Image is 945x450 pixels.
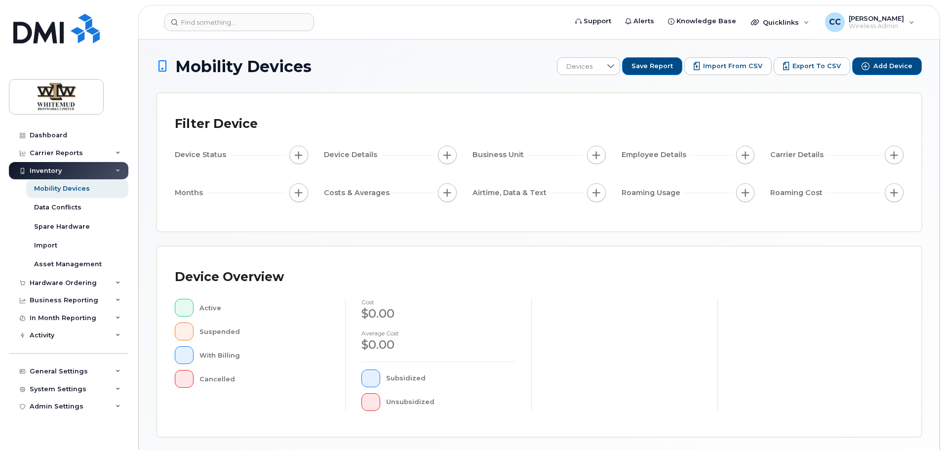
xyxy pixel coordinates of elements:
[631,62,673,71] span: Save Report
[324,150,380,160] span: Device Details
[324,188,393,198] span: Costs & Averages
[472,188,550,198] span: Airtime, Data & Text
[770,188,826,198] span: Roaming Cost
[770,150,827,160] span: Carrier Details
[199,370,330,388] div: Cancelled
[703,62,762,71] span: Import from CSV
[386,393,516,411] div: Unsubsidized
[175,188,206,198] span: Months
[792,62,841,71] span: Export to CSV
[175,58,312,75] span: Mobility Devices
[557,58,601,76] span: Devices
[902,407,938,443] iframe: Messenger Launcher
[199,299,330,317] div: Active
[622,188,683,198] span: Roaming Usage
[472,150,527,160] span: Business Unit
[361,305,515,322] div: $0.00
[361,330,515,336] h4: Average cost
[852,57,922,75] button: Add Device
[175,264,284,290] div: Device Overview
[622,150,689,160] span: Employee Details
[386,369,516,387] div: Subsidized
[175,150,229,160] span: Device Status
[175,111,258,137] div: Filter Device
[361,299,515,305] h4: cost
[199,323,330,340] div: Suspended
[199,346,330,364] div: With Billing
[873,62,912,71] span: Add Device
[622,57,682,75] button: Save Report
[774,57,850,75] button: Export to CSV
[361,336,515,353] div: $0.00
[684,57,772,75] button: Import from CSV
